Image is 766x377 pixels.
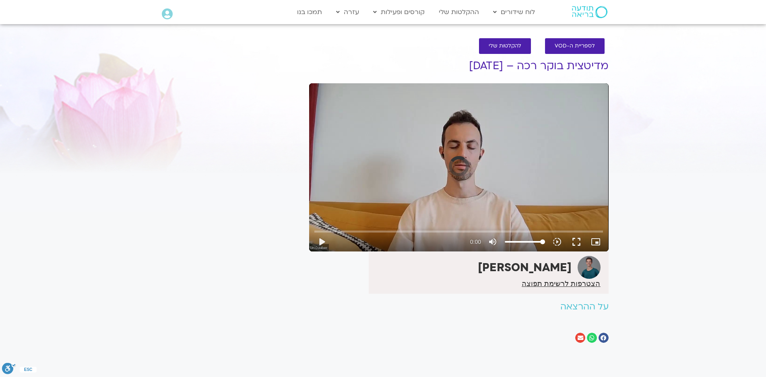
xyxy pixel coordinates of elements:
h2: על ההרצאה [309,302,609,312]
img: תודעה בריאה [572,6,607,18]
img: אורי דאובר [578,256,601,279]
a: קורסים ופעילות [369,4,429,20]
a: הצטרפות לרשימת תפוצה [522,280,600,287]
strong: [PERSON_NAME] [478,260,572,275]
a: לוח שידורים [489,4,539,20]
div: שיתוף ב facebook [599,333,609,343]
a: תמכו בנו [293,4,326,20]
h1: מדיטצית בוקר רכה – [DATE] [309,60,609,72]
a: ההקלטות שלי [435,4,483,20]
div: שיתוף ב whatsapp [587,333,597,343]
span: להקלטות שלי [489,43,521,49]
a: להקלטות שלי [479,38,531,54]
span: לספריית ה-VOD [555,43,595,49]
div: שיתוף ב email [575,333,585,343]
a: עזרה [332,4,363,20]
a: לספריית ה-VOD [545,38,605,54]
